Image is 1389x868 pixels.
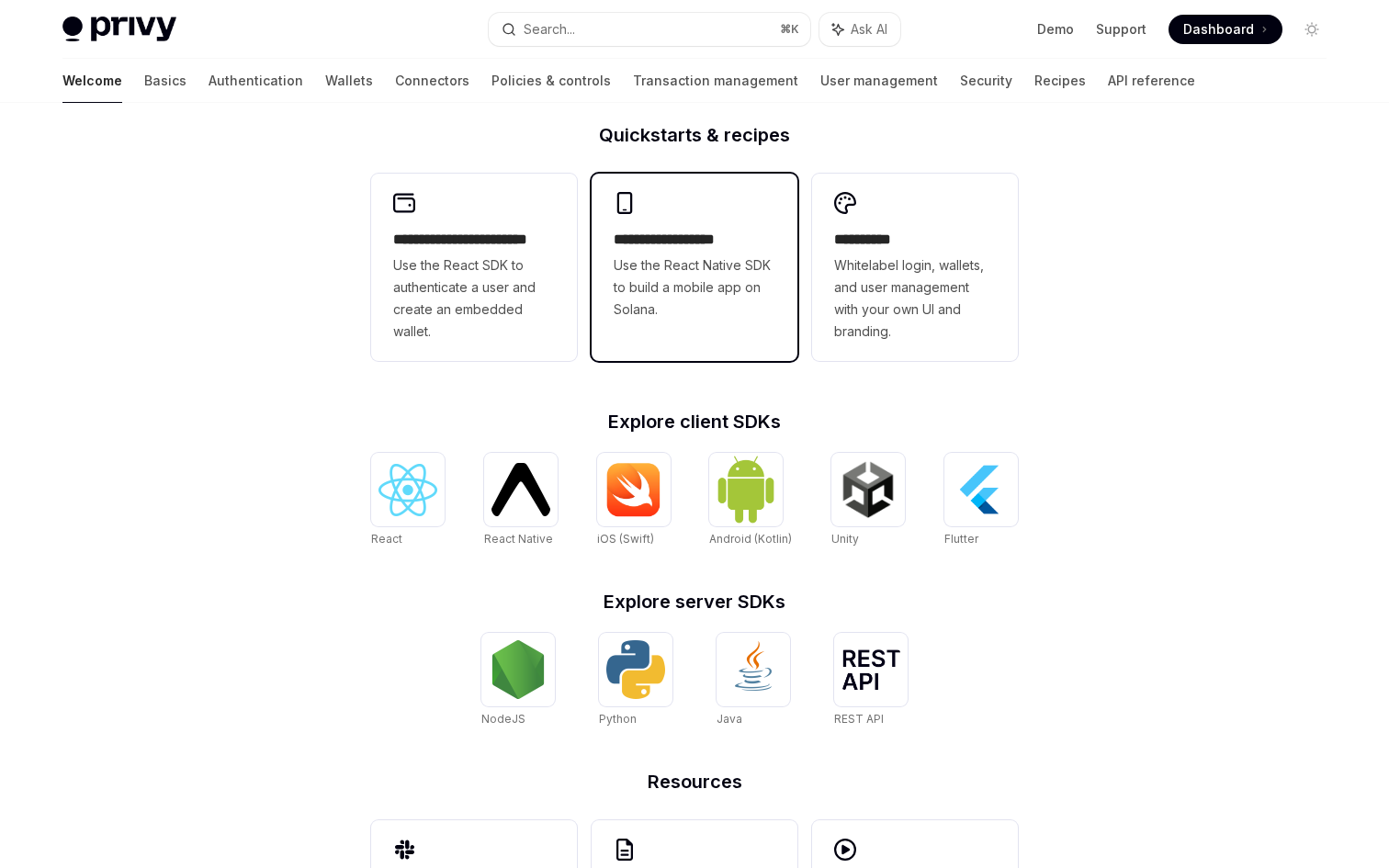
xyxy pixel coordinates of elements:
[371,772,1018,791] h2: Resources
[851,20,887,39] span: Ask AI
[839,460,898,519] img: Unity
[604,462,663,517] img: iOS (Swift)
[944,453,1018,548] a: FlutterFlutter
[841,649,900,690] img: REST API
[395,59,469,103] a: Connectors
[944,532,978,546] span: Flutter
[724,640,783,699] img: Java
[209,59,303,103] a: Authentication
[144,59,186,103] a: Basics
[952,460,1011,519] img: Flutter
[834,712,884,726] span: REST API
[780,22,799,37] span: ⌘ K
[599,633,672,728] a: PythonPython
[633,59,798,103] a: Transaction management
[371,532,402,546] span: React
[717,633,790,728] a: JavaJava
[378,464,437,516] img: React
[831,532,859,546] span: Unity
[325,59,373,103] a: Wallets
[709,532,792,546] span: Android (Kotlin)
[834,254,996,343] span: Whitelabel login, wallets, and user management with your own UI and branding.
[1297,15,1327,44] button: Toggle dark mode
[820,59,938,103] a: User management
[1034,59,1086,103] a: Recipes
[371,412,1018,431] h2: Explore client SDKs
[1108,59,1195,103] a: API reference
[371,126,1018,144] h2: Quickstarts & recipes
[491,463,550,515] img: React Native
[597,532,654,546] span: iOS (Swift)
[812,174,1018,361] a: **** *****Whitelabel login, wallets, and user management with your own UI and branding.
[371,592,1018,611] h2: Explore server SDKs
[481,633,555,728] a: NodeJSNodeJS
[597,453,671,548] a: iOS (Swift)iOS (Swift)
[592,174,797,361] a: **** **** **** ***Use the React Native SDK to build a mobile app on Solana.
[709,453,792,548] a: Android (Kotlin)Android (Kotlin)
[614,254,775,321] span: Use the React Native SDK to build a mobile app on Solana.
[819,13,900,46] button: Ask AI
[484,532,553,546] span: React Native
[484,453,558,548] a: React NativeReact Native
[524,18,575,40] div: Search...
[717,712,742,726] span: Java
[1096,20,1146,39] a: Support
[62,59,122,103] a: Welcome
[1037,20,1074,39] a: Demo
[960,59,1012,103] a: Security
[1183,20,1254,39] span: Dashboard
[371,453,445,548] a: ReactReact
[599,712,637,726] span: Python
[717,455,775,524] img: Android (Kotlin)
[606,640,665,699] img: Python
[489,640,548,699] img: NodeJS
[831,453,905,548] a: UnityUnity
[491,59,611,103] a: Policies & controls
[1169,15,1282,44] a: Dashboard
[393,254,555,343] span: Use the React SDK to authenticate a user and create an embedded wallet.
[62,17,176,42] img: light logo
[834,633,908,728] a: REST APIREST API
[481,712,525,726] span: NodeJS
[489,13,810,46] button: Search...⌘K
